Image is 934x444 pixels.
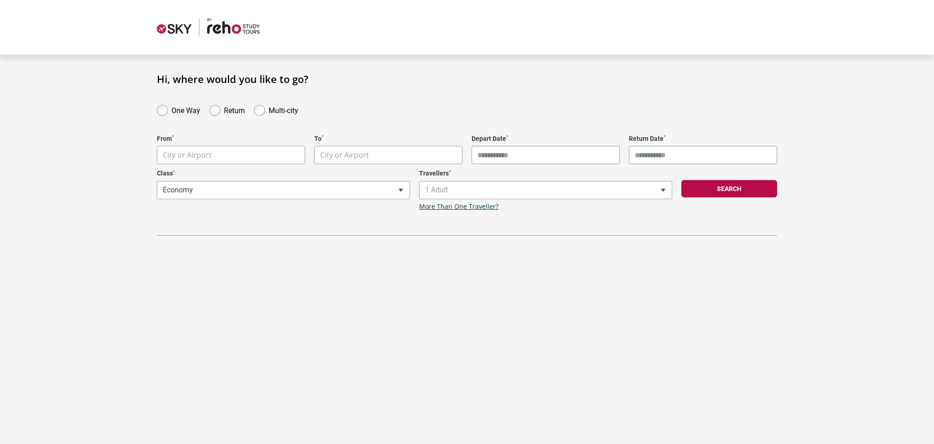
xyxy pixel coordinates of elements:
[171,104,200,115] label: One Way
[157,181,410,199] span: Economy
[157,135,305,143] label: From
[472,135,620,143] label: Depart Date
[419,203,498,211] a: More Than One Traveller?
[314,146,462,164] span: City or Airport
[629,135,777,143] label: Return Date
[224,104,245,115] label: Return
[681,180,777,197] button: Search
[157,170,410,177] label: Class
[269,104,298,115] label: Multi-city
[157,146,305,164] span: City or Airport
[157,73,777,85] h1: Hi, where would you like to go?
[420,181,672,199] span: 1 Adult
[157,181,410,199] span: Economy
[419,181,672,199] span: 1 Adult
[419,170,672,177] label: Travellers
[320,150,369,160] span: City or Airport
[314,135,462,143] label: To
[163,150,212,160] span: City or Airport
[315,146,462,164] span: City or Airport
